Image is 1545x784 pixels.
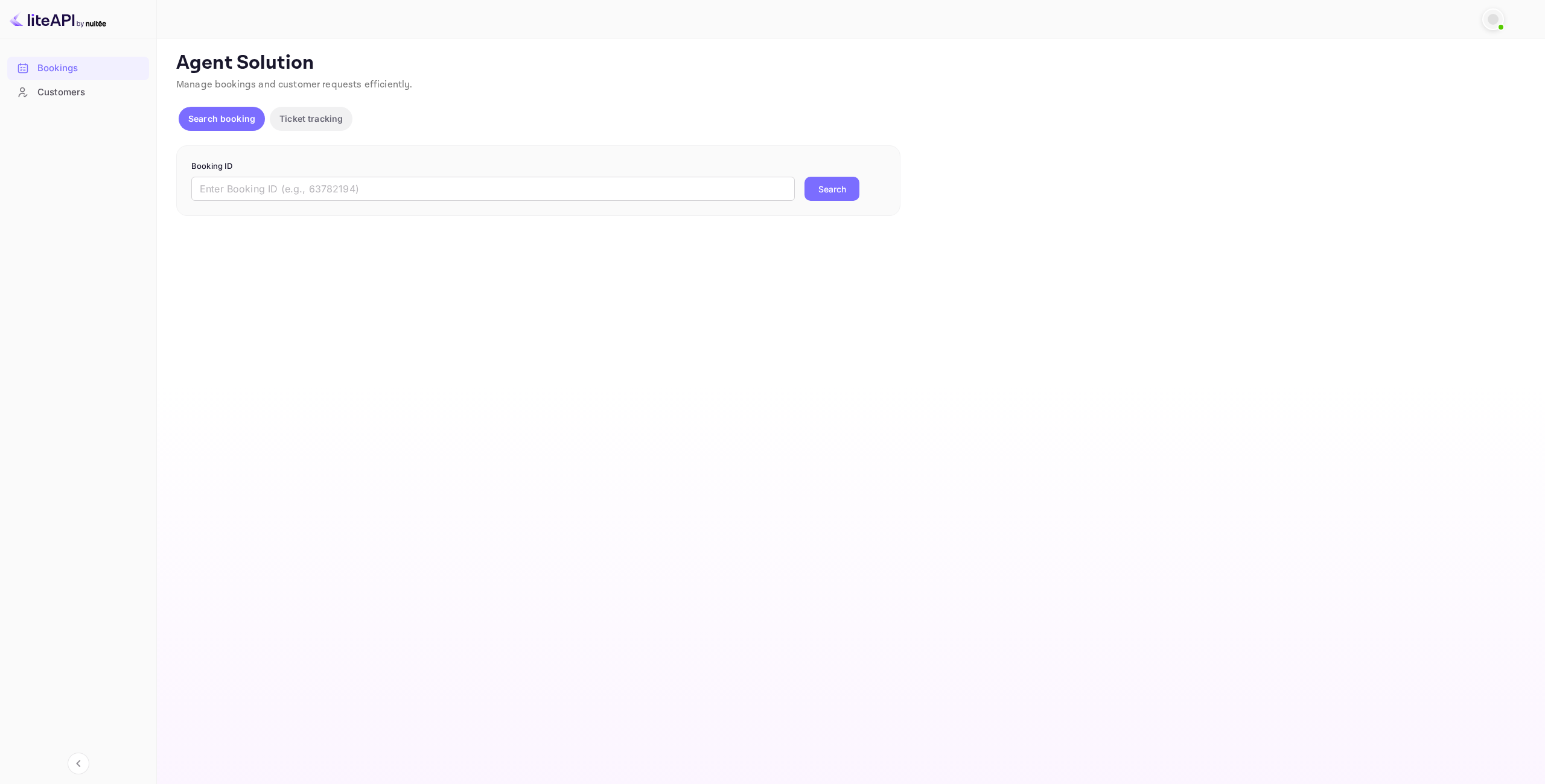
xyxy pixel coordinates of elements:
[279,112,343,125] p: Ticket tracking
[7,57,149,79] a: Bookings
[37,62,143,75] div: Bookings
[68,753,89,774] button: Collapse navigation
[188,112,255,125] p: Search booking
[191,160,885,172] p: Booking ID
[191,177,795,201] input: Enter Booking ID (e.g., 63782194)
[37,86,143,100] div: Customers
[804,177,859,201] button: Search
[7,81,149,104] div: Customers
[176,51,1523,75] p: Agent Solution
[10,10,106,29] img: LiteAPI logo
[176,78,413,91] span: Manage bookings and customer requests efficiently.
[7,57,149,80] div: Bookings
[7,81,149,103] a: Customers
